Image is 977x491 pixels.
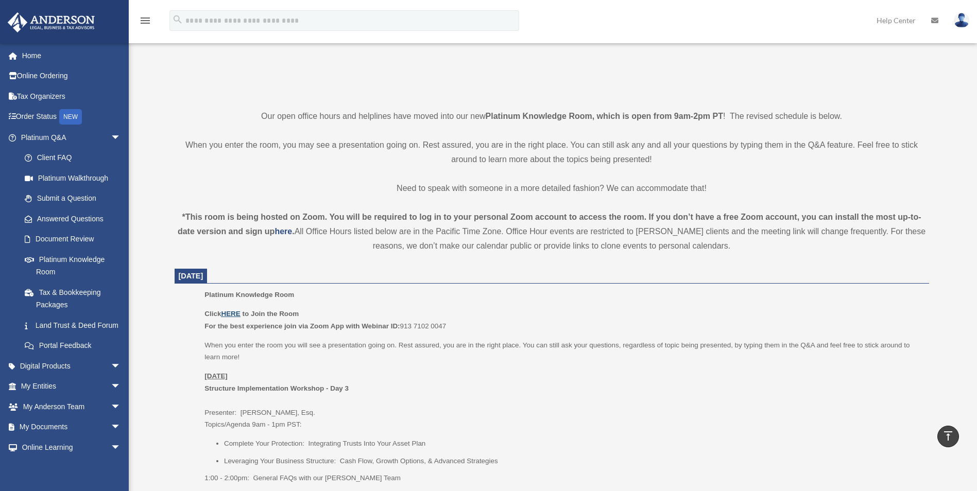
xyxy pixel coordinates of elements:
a: Document Review [14,229,136,250]
b: For the best experience join via Zoom App with Webinar ID: [204,322,400,330]
p: Our open office hours and helplines have moved into our new ! The revised schedule is below. [175,109,929,124]
b: Click [204,310,242,318]
a: Online Ordering [7,66,136,86]
i: search [172,14,183,25]
a: menu [139,18,151,27]
a: My Entitiesarrow_drop_down [7,376,136,397]
b: to Join the Room [243,310,299,318]
a: Tax Organizers [7,86,136,107]
a: Order StatusNEW [7,107,136,128]
a: Online Learningarrow_drop_down [7,437,136,458]
li: Leveraging Your Business Structure: Cash Flow, Growth Options, & Advanced Strategies [224,455,922,467]
span: arrow_drop_down [111,437,131,458]
span: arrow_drop_down [111,376,131,397]
a: Land Trust & Deed Forum [14,315,136,336]
div: NEW [59,109,82,125]
strong: . [292,227,294,236]
p: When you enter the room you will see a presentation going on. Rest assured, you are in the right ... [204,339,921,363]
a: Answered Questions [14,208,136,229]
b: Structure Implementation Workshop - Day 3 [204,384,349,392]
img: User Pic [954,13,969,28]
a: Platinum Walkthrough [14,168,136,188]
p: Presenter: [PERSON_NAME], Esq. Topics/Agenda 9am - 1pm PST: [204,370,921,431]
a: Portal Feedback [14,336,136,356]
span: arrow_drop_down [111,356,131,377]
span: arrow_drop_down [111,396,131,417]
a: Tax & Bookkeeping Packages [14,282,136,315]
span: arrow_drop_down [111,127,131,148]
li: Complete Your Protection: Integrating Trusts Into Your Asset Plan [224,437,922,450]
span: Platinum Knowledge Room [204,291,294,299]
u: [DATE] [204,372,228,380]
img: Anderson Advisors Platinum Portal [5,12,98,32]
a: Platinum Q&Aarrow_drop_down [7,127,136,148]
a: Digital Productsarrow_drop_down [7,356,136,376]
strong: Platinum Knowledge Room, which is open from 9am-2pm PT [486,112,723,120]
span: arrow_drop_down [111,417,131,438]
a: Submit a Question [14,188,136,209]
i: vertical_align_top [942,430,954,442]
a: My Documentsarrow_drop_down [7,417,136,437]
a: Client FAQ [14,148,136,168]
a: vertical_align_top [937,426,959,447]
p: 1:00 - 2:00pm: General FAQs with our [PERSON_NAME] Team [204,472,921,484]
strong: *This room is being hosted on Zoom. You will be required to log in to your personal Zoom account ... [178,213,921,236]
div: All Office Hours listed below are in the Pacific Time Zone. Office Hour events are restricted to ... [175,210,929,253]
p: When you enter the room, you may see a presentation going on. Rest assured, you are in the right ... [175,138,929,167]
p: Need to speak with someone in a more detailed fashion? We can accommodate that! [175,181,929,196]
p: 913 7102 0047 [204,308,921,332]
a: HERE [221,310,240,318]
a: Platinum Knowledge Room [14,249,131,282]
a: here [275,227,292,236]
i: menu [139,14,151,27]
a: My Anderson Teamarrow_drop_down [7,396,136,417]
span: [DATE] [179,272,203,280]
a: Home [7,45,136,66]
